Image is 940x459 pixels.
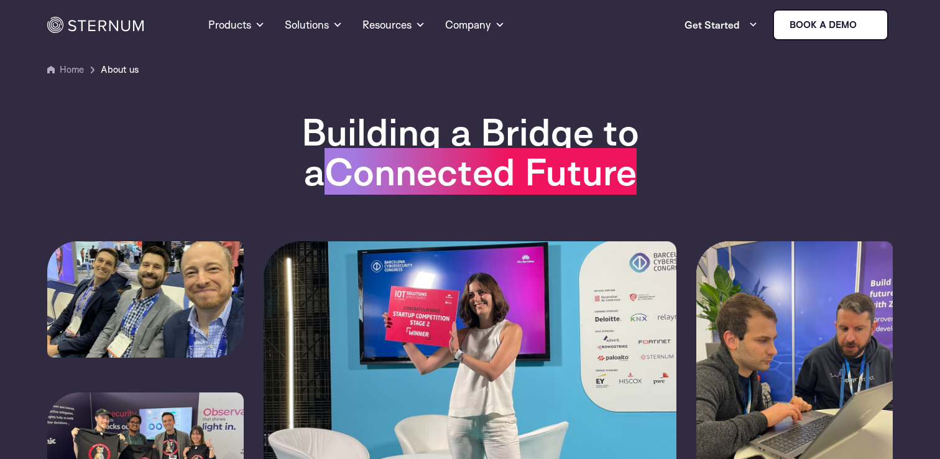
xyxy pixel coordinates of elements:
[101,62,139,77] span: About us
[445,2,505,47] a: Company
[325,148,637,195] span: Connected Future
[60,63,84,75] a: Home
[229,112,711,192] h1: Building a Bridge to a
[684,12,758,37] a: Get Started
[773,9,888,40] a: Book a demo
[208,2,265,47] a: Products
[362,2,425,47] a: Resources
[862,20,872,30] img: sternum iot
[285,2,343,47] a: Solutions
